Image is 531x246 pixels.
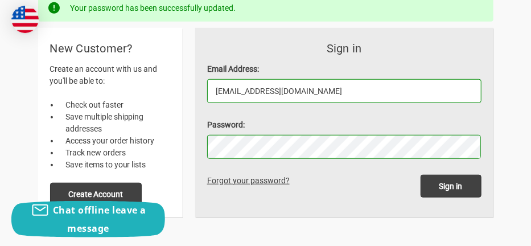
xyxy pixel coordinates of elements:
button: Create Account [50,183,142,206]
button: Chat offline leave a message [11,201,165,237]
li: Save items to your lists [59,159,171,171]
li: Save multiple shipping addresses [59,111,171,135]
label: Email Address: [207,63,481,75]
span: Chat offline leave a message [53,204,146,235]
iframe: Google Customer Reviews [437,215,531,246]
img: duty and tax information for United States [11,6,39,33]
a: Forgot your password? [207,176,294,185]
label: Password: [207,119,481,131]
li: Access your order history [59,135,171,147]
a: Create Account [50,189,142,198]
h3: Sign in [207,40,481,57]
input: Sign in [421,175,481,198]
h2: New Customer? [50,40,171,57]
li: Check out faster [59,99,171,111]
span: Your password has been successfully updated. [70,3,236,13]
li: Track new orders [59,147,171,159]
p: Create an account with us and you'll be able to: [50,63,171,87]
